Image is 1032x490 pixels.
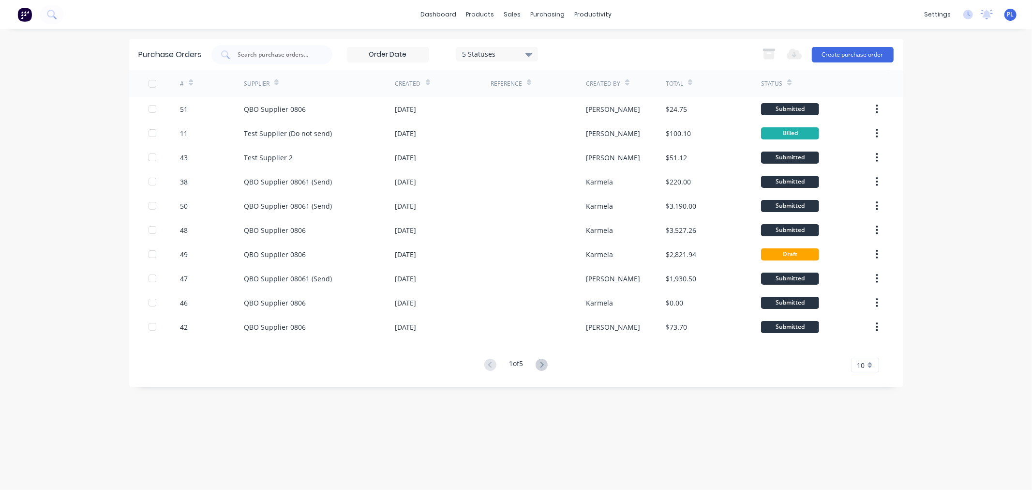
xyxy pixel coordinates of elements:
div: [DATE] [395,201,417,211]
div: QBO Supplier 0806 [244,225,306,235]
div: 43 [180,153,188,163]
div: Total [666,79,683,88]
div: $220.00 [666,177,691,187]
div: 5 Statuses [462,49,531,59]
div: [PERSON_NAME] [586,128,640,138]
div: Submitted [761,200,819,212]
div: 48 [180,225,188,235]
div: 46 [180,298,188,308]
div: $100.10 [666,128,691,138]
div: 11 [180,128,188,138]
div: 51 [180,104,188,114]
div: products [461,7,499,22]
div: purchasing [525,7,569,22]
div: # [180,79,184,88]
div: 1 of 5 [509,358,523,372]
div: [PERSON_NAME] [586,274,640,284]
div: [PERSON_NAME] [586,104,640,114]
div: [PERSON_NAME] [586,153,640,163]
div: $1,930.50 [666,274,696,284]
div: [DATE] [395,249,417,260]
div: [DATE] [395,104,417,114]
div: productivity [569,7,616,22]
div: QBO Supplier 0806 [244,298,306,308]
div: [DATE] [395,298,417,308]
div: Supplier [244,79,269,88]
button: Create purchase order [812,47,894,62]
div: Draft [761,248,819,260]
div: QBO Supplier 0806 [244,322,306,332]
div: Submitted [761,176,819,188]
span: 10 [857,360,865,370]
a: dashboard [416,7,461,22]
div: QBO Supplier 0806 [244,249,306,260]
div: [DATE] [395,128,417,138]
div: 42 [180,322,188,332]
div: Created [395,79,421,88]
div: Submitted [761,152,819,164]
div: [DATE] [395,274,417,284]
div: 38 [180,177,188,187]
div: Submitted [761,321,819,333]
div: sales [499,7,525,22]
div: [DATE] [395,153,417,163]
div: Status [761,79,782,88]
div: [PERSON_NAME] [586,322,640,332]
input: Order Date [347,47,429,62]
div: $73.70 [666,322,687,332]
div: $3,190.00 [666,201,696,211]
input: Search purchase orders... [237,50,317,60]
div: Test Supplier (Do not send) [244,128,332,138]
div: Submitted [761,224,819,236]
div: Karmela [586,201,613,211]
div: Created By [586,79,620,88]
div: $0.00 [666,298,683,308]
div: 47 [180,274,188,284]
div: [DATE] [395,225,417,235]
div: Submitted [761,297,819,309]
div: QBO Supplier 08061 (Send) [244,177,332,187]
div: $3,527.26 [666,225,696,235]
div: Karmela [586,177,613,187]
div: $2,821.94 [666,249,696,260]
div: QBO Supplier 0806 [244,104,306,114]
span: PL [1007,10,1014,19]
div: Karmela [586,249,613,260]
div: QBO Supplier 08061 (Send) [244,201,332,211]
div: Test Supplier 2 [244,153,293,163]
div: 49 [180,249,188,260]
div: $24.75 [666,104,687,114]
div: $51.12 [666,153,687,163]
div: Submitted [761,103,819,115]
div: QBO Supplier 08061 (Send) [244,274,332,284]
div: Karmela [586,298,613,308]
div: Billed [761,127,819,139]
div: settings [919,7,956,22]
div: Karmela [586,225,613,235]
div: Reference [491,79,522,88]
div: [DATE] [395,177,417,187]
div: Submitted [761,273,819,285]
div: 50 [180,201,188,211]
div: [DATE] [395,322,417,332]
div: Purchase Orders [139,49,202,61]
img: Factory [17,7,32,22]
